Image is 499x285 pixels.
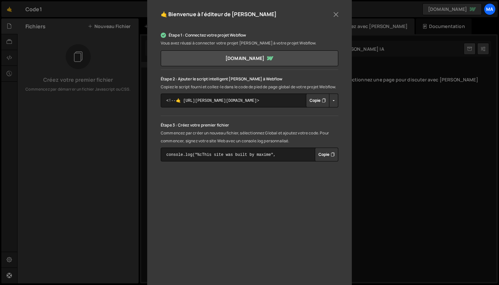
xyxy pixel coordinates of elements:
button: copie [315,148,338,161]
p: Étape 3 : Créez votre premier fichier [161,121,338,129]
button: copie [306,94,329,107]
iframe: Lecteur vidéo YouTube [161,176,338,276]
p: Copiez le script fourni et collez-le dans le code de pied de page global de votre projet Webflow. [161,83,338,91]
h5: 🤙 Bienvenue à l'éditeur de [PERSON_NAME] [161,9,277,19]
p: Vous avez réussi à connecter votre projet [PERSON_NAME] à votre projet Webflow. [161,39,338,47]
a: [DOMAIN_NAME] [161,50,338,66]
p: Commencez par créer un nouveau fichier, sélectionnez Global et ajoutez votre code. Pour commencer... [161,129,338,145]
a: MA [484,3,496,15]
textarea: console.log("%cThis site was built by maxime", "background:blue;color:#fff;padding: 8px;"); [161,148,338,161]
button: FERMER [331,10,341,19]
textarea: <!--🤙 [URL][PERSON_NAME][DOMAIN_NAME]> <script>document.addEventListener("DOMContentLoaded", func... [161,94,338,107]
div: Groupe de boutons avec liste déroulante imbriquée [306,94,338,107]
p: Étape 2 : Ajouter le script intelligent [PERSON_NAME] à Webflow [161,75,338,83]
div: Groupe de boutons avec liste déroulante imbriquée [315,148,338,161]
p: Étape 1 : Connectez votre projet Webflow [161,31,338,39]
